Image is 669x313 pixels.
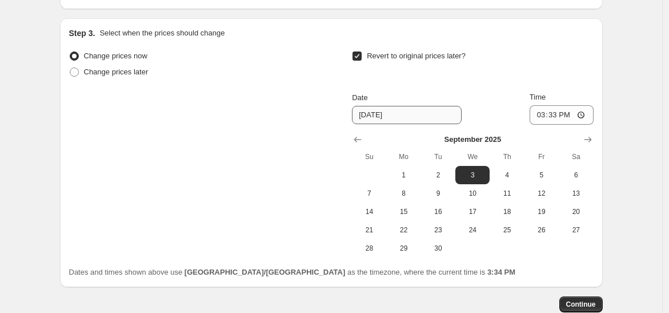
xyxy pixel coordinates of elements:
[387,203,421,221] button: Monday September 15 2025
[352,184,386,203] button: Sunday September 7 2025
[524,221,559,239] button: Friday September 26 2025
[529,225,554,235] span: 26
[487,268,515,276] b: 3:34 PM
[559,184,593,203] button: Saturday September 13 2025
[494,152,519,161] span: Th
[84,68,149,76] span: Change prices later
[352,203,386,221] button: Sunday September 14 2025
[352,106,462,124] input: 8/27/2025
[559,221,593,239] button: Saturday September 27 2025
[356,244,382,253] span: 28
[356,189,382,198] span: 7
[352,221,386,239] button: Sunday September 21 2025
[426,244,451,253] span: 30
[421,184,455,203] button: Tuesday September 9 2025
[490,148,524,166] th: Thursday
[421,221,455,239] button: Tuesday September 23 2025
[426,171,451,180] span: 2
[524,203,559,221] button: Friday September 19 2025
[455,221,490,239] button: Wednesday September 24 2025
[455,203,490,221] button: Wednesday September 17 2025
[494,171,519,180] span: 4
[460,171,485,180] span: 3
[426,225,451,235] span: 23
[69,268,516,276] span: Dates and times shown above use as the timezone, where the current time is
[580,132,596,148] button: Show next month, October 2025
[352,148,386,166] th: Sunday
[352,239,386,257] button: Sunday September 28 2025
[563,171,588,180] span: 6
[490,166,524,184] button: Thursday September 4 2025
[530,93,546,101] span: Time
[421,166,455,184] button: Tuesday September 2 2025
[494,207,519,216] span: 18
[426,207,451,216] span: 16
[524,166,559,184] button: Friday September 5 2025
[563,207,588,216] span: 20
[387,166,421,184] button: Monday September 1 2025
[421,203,455,221] button: Tuesday September 16 2025
[460,225,485,235] span: 24
[391,207,416,216] span: 15
[185,268,345,276] b: [GEOGRAPHIC_DATA]/[GEOGRAPHIC_DATA]
[391,189,416,198] span: 8
[494,189,519,198] span: 11
[391,225,416,235] span: 22
[356,152,382,161] span: Su
[356,207,382,216] span: 14
[530,105,594,125] input: 12:00
[563,189,588,198] span: 13
[490,184,524,203] button: Thursday September 11 2025
[387,239,421,257] button: Monday September 29 2025
[563,152,588,161] span: Sa
[490,221,524,239] button: Thursday September 25 2025
[490,203,524,221] button: Thursday September 18 2025
[455,166,490,184] button: Wednesday September 3 2025
[387,221,421,239] button: Monday September 22 2025
[529,171,554,180] span: 5
[69,27,95,39] h2: Step 3.
[391,152,416,161] span: Mo
[529,152,554,161] span: Fr
[391,244,416,253] span: 29
[367,51,466,60] span: Revert to original prices later?
[566,300,596,309] span: Continue
[84,51,147,60] span: Change prices now
[356,225,382,235] span: 21
[529,207,554,216] span: 19
[387,148,421,166] th: Monday
[460,152,485,161] span: We
[524,184,559,203] button: Friday September 12 2025
[99,27,225,39] p: Select when the prices should change
[524,148,559,166] th: Friday
[455,184,490,203] button: Wednesday September 10 2025
[350,132,366,148] button: Show previous month, August 2025
[563,225,588,235] span: 27
[391,171,416,180] span: 1
[559,166,593,184] button: Saturday September 6 2025
[352,93,367,102] span: Date
[426,189,451,198] span: 9
[559,148,593,166] th: Saturday
[455,148,490,166] th: Wednesday
[460,207,485,216] span: 17
[494,225,519,235] span: 25
[426,152,451,161] span: Tu
[387,184,421,203] button: Monday September 8 2025
[421,148,455,166] th: Tuesday
[559,296,603,312] button: Continue
[529,189,554,198] span: 12
[460,189,485,198] span: 10
[421,239,455,257] button: Tuesday September 30 2025
[559,203,593,221] button: Saturday September 20 2025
